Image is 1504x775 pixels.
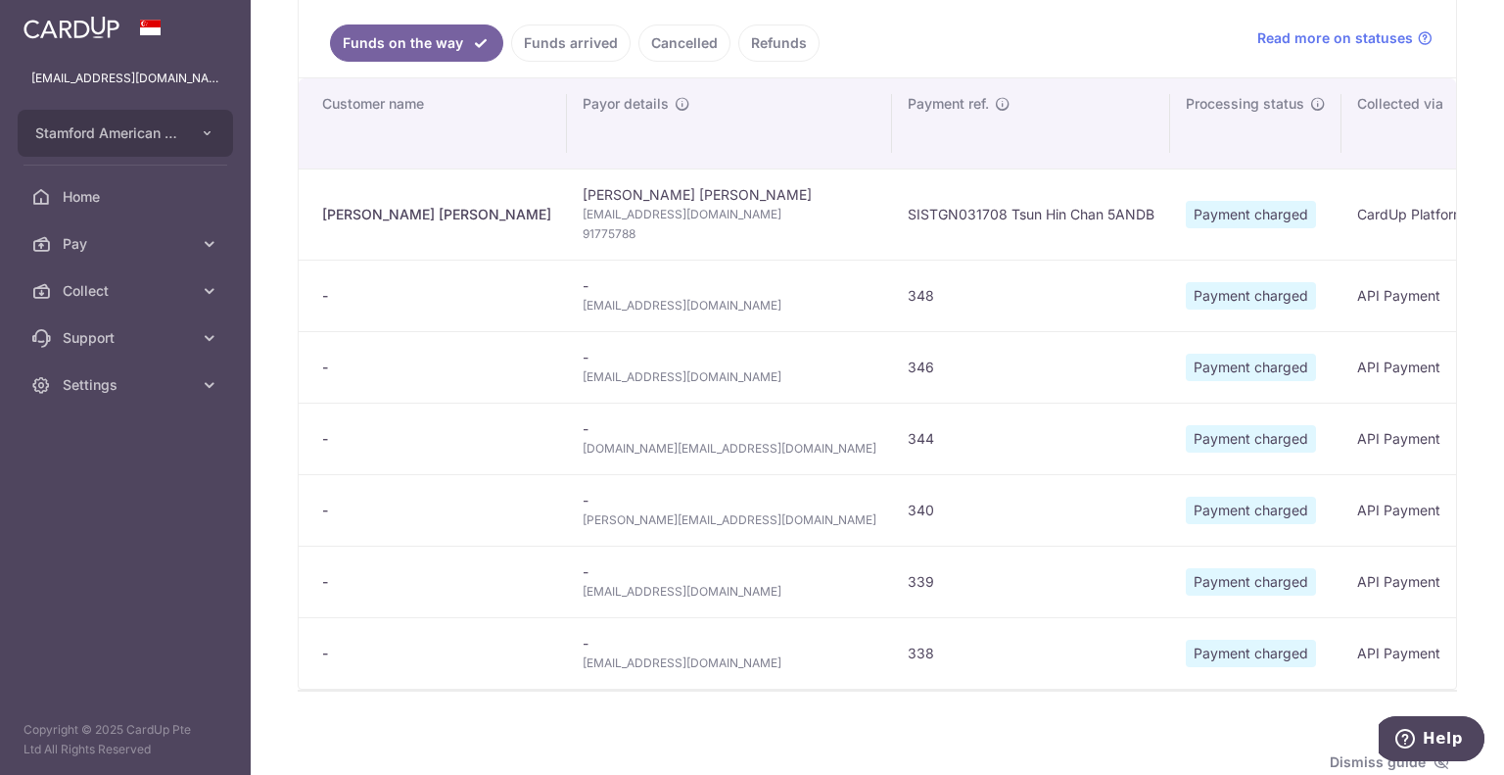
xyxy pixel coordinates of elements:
[892,617,1170,689] td: 338
[1186,640,1316,667] span: Payment charged
[63,281,192,301] span: Collect
[583,94,669,114] span: Payor details
[1186,201,1316,228] span: Payment charged
[583,367,876,387] span: [EMAIL_ADDRESS][DOMAIN_NAME]
[44,14,84,31] span: Help
[892,331,1170,403] td: 346
[322,572,551,592] div: -
[567,78,892,169] th: Payor details
[63,375,192,395] span: Settings
[583,510,876,530] span: [PERSON_NAME][EMAIL_ADDRESS][DOMAIN_NAME]
[567,546,892,617] td: -
[1341,78,1480,169] th: Collected via
[23,16,119,39] img: CardUp
[567,617,892,689] td: -
[1379,716,1484,765] iframe: Opens a widget where you can find more information
[892,403,1170,474] td: 344
[511,24,631,62] a: Funds arrived
[322,205,551,224] div: [PERSON_NAME] [PERSON_NAME]
[1170,78,1341,169] th: Processing status
[567,474,892,546] td: -
[1186,354,1316,381] span: Payment charged
[567,331,892,403] td: -
[892,78,1170,169] th: Payment ref.
[638,24,730,62] a: Cancelled
[567,403,892,474] td: -
[567,169,892,260] td: [PERSON_NAME] [PERSON_NAME]
[1341,403,1480,474] td: API Payment
[1330,751,1449,774] span: Dismiss guide
[322,358,551,377] div: -
[892,169,1170,260] td: SISTGN031708 Tsun Hin Chan 5ANDB
[1186,425,1316,453] span: Payment charged
[1341,169,1480,260] td: CardUp Platform
[322,644,551,663] div: -
[1341,331,1480,403] td: API Payment
[63,187,192,207] span: Home
[330,24,503,62] a: Funds on the way
[1341,474,1480,546] td: API Payment
[583,439,876,459] span: [DOMAIN_NAME][EMAIL_ADDRESS][DOMAIN_NAME]
[583,582,876,602] span: [EMAIL_ADDRESS][DOMAIN_NAME]
[322,429,551,449] div: -
[1341,546,1480,617] td: API Payment
[1257,28,1413,48] span: Read more on statuses
[1186,497,1316,524] span: Payment charged
[567,260,892,331] td: -
[31,69,219,88] p: [EMAIL_ADDRESS][DOMAIN_NAME]
[738,24,820,62] a: Refunds
[1186,568,1316,596] span: Payment charged
[892,260,1170,331] td: 348
[892,474,1170,546] td: 340
[18,110,233,157] button: Stamford American International School Pte Ltd
[583,296,876,315] span: [EMAIL_ADDRESS][DOMAIN_NAME]
[1186,94,1304,114] span: Processing status
[1186,282,1316,310] span: Payment charged
[35,123,180,143] span: Stamford American International School Pte Ltd
[892,546,1170,617] td: 339
[1257,28,1433,48] a: Read more on statuses
[1341,260,1480,331] td: API Payment
[583,224,876,244] span: 91775788
[583,205,876,224] span: [EMAIL_ADDRESS][DOMAIN_NAME]
[63,328,192,348] span: Support
[322,501,551,520] div: -
[1341,617,1480,689] td: API Payment
[322,286,551,306] div: -
[299,78,567,169] th: Customer name
[583,654,876,673] span: [EMAIL_ADDRESS][DOMAIN_NAME]
[63,234,192,254] span: Pay
[908,94,989,114] span: Payment ref.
